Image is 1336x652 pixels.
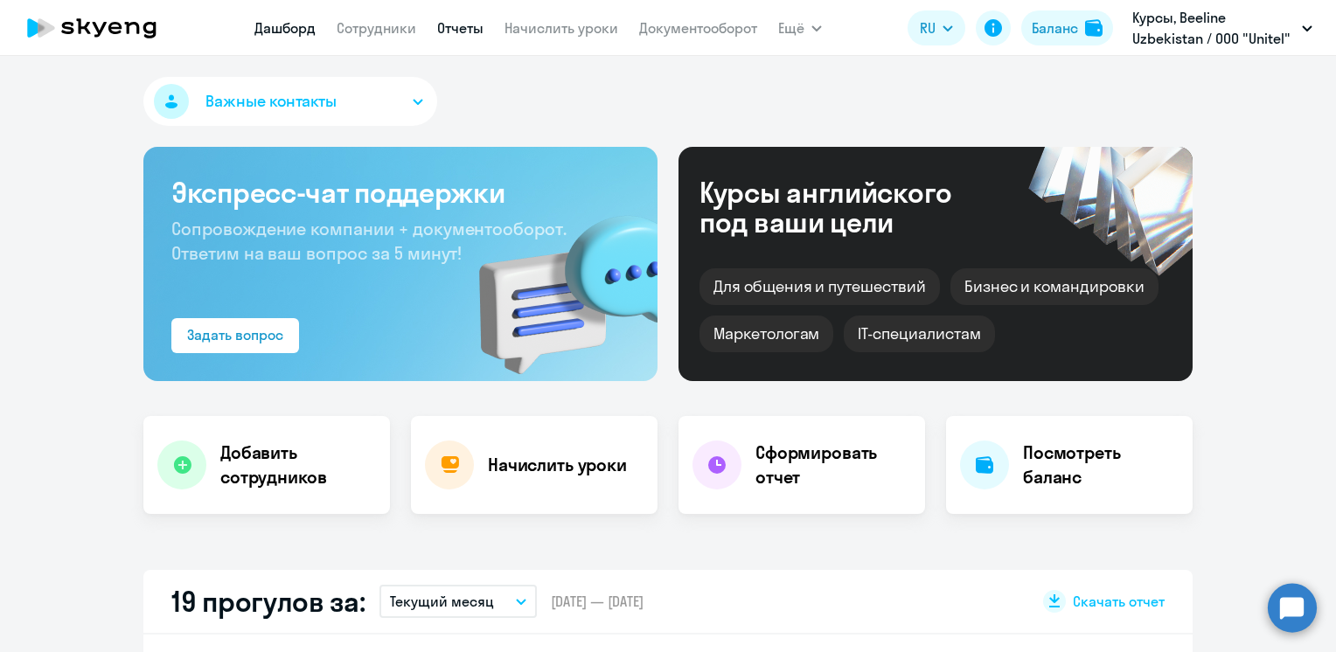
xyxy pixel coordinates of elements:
[454,184,658,381] img: bg-img
[1023,440,1179,489] h4: Посмотреть баланс
[699,177,999,237] div: Курсы английского под ваши цели
[437,19,484,37] a: Отчеты
[699,268,940,305] div: Для общения и путешествий
[379,585,537,618] button: Текущий месяц
[254,19,316,37] a: Дашборд
[950,268,1159,305] div: Бизнес и командировки
[1032,17,1078,38] div: Баланс
[504,19,618,37] a: Начислить уроки
[171,584,365,619] h2: 19 прогулов за:
[755,440,911,489] h4: Сформировать отчет
[639,19,757,37] a: Документооборот
[1021,10,1113,45] button: Балансbalance
[488,453,627,477] h4: Начислить уроки
[205,90,337,113] span: Важные контакты
[171,218,567,264] span: Сопровождение компании + документооборот. Ответим на ваш вопрос за 5 минут!
[143,77,437,126] button: Важные контакты
[699,316,833,352] div: Маркетологам
[171,318,299,353] button: Задать вопрос
[920,17,936,38] span: RU
[908,10,965,45] button: RU
[778,17,804,38] span: Ещё
[171,175,630,210] h3: Экспресс-чат поддержки
[1124,7,1321,49] button: Курсы, Beeline Uzbekistan / ООО "Unitel"
[778,10,822,45] button: Ещё
[1073,592,1165,611] span: Скачать отчет
[844,316,994,352] div: IT-специалистам
[220,440,376,489] h4: Добавить сотрудников
[1132,7,1295,49] p: Курсы, Beeline Uzbekistan / ООО "Unitel"
[390,591,494,612] p: Текущий месяц
[337,19,416,37] a: Сотрудники
[187,324,283,345] div: Задать вопрос
[551,592,644,611] span: [DATE] — [DATE]
[1085,19,1103,37] img: balance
